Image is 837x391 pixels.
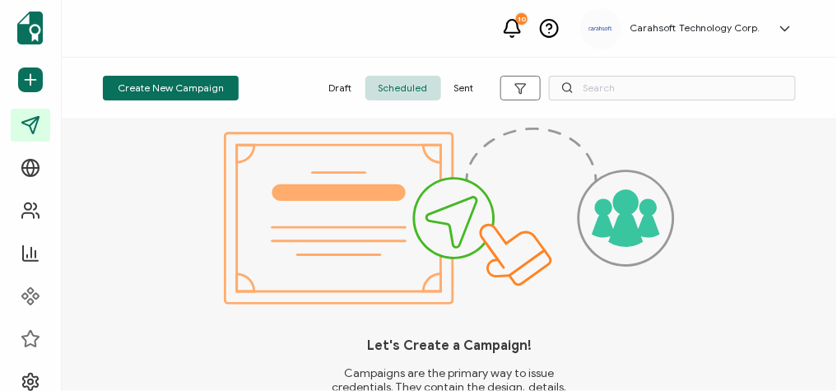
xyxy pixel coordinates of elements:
span: Sent [441,76,487,100]
input: Search [549,76,796,100]
h1: Let's Create a Campaign! [367,337,532,354]
span: Scheduled [365,76,441,100]
img: campaigns.svg [224,128,675,305]
img: sertifier-logomark-colored.svg [17,12,43,44]
button: Create New Campaign [103,76,239,100]
div: 10 [516,13,528,25]
h5: Carahsoft Technology Corp. [630,22,760,34]
span: Draft [315,76,365,100]
span: Create New Campaign [118,83,224,93]
img: a9ee5910-6a38-4b3f-8289-cffb42fa798b.svg [588,26,613,31]
iframe: Chat Widget [755,312,837,391]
